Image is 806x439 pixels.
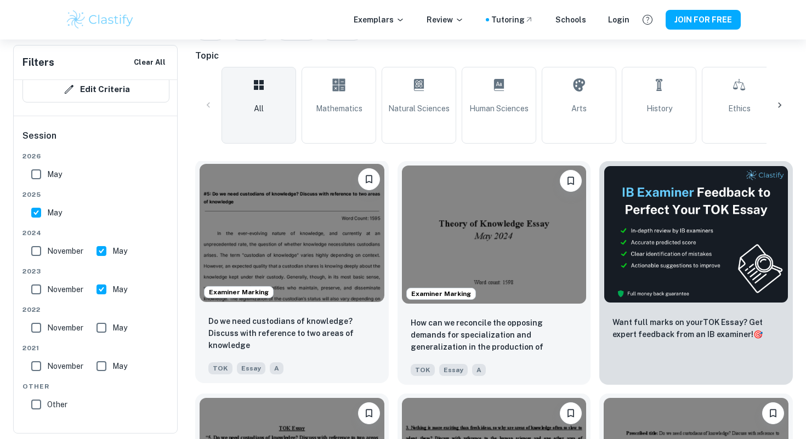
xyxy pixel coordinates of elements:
[555,14,586,26] a: Schools
[22,190,169,199] span: 2025
[195,161,389,385] a: Examiner MarkingPlease log in to bookmark exemplarsDo we need custodians of knowledge? Discuss wi...
[402,166,587,304] img: TOK Essay example thumbnail: How can we reconcile the opposing demand
[22,305,169,315] span: 2022
[208,315,376,351] p: Do we need custodians of knowledge? Discuss with reference to two areas of knowledge
[316,102,362,115] span: Mathematics
[491,14,533,26] a: Tutoring
[571,102,587,115] span: Arts
[608,14,629,26] a: Login
[200,164,384,302] img: TOK Essay example thumbnail: Do we need custodians of knowledge? Disc
[22,343,169,353] span: 2021
[469,102,529,115] span: Human Sciences
[604,166,788,303] img: Thumbnail
[22,55,54,70] h6: Filters
[22,129,169,151] h6: Session
[47,245,83,257] span: November
[411,364,435,376] span: TOK
[388,102,450,115] span: Natural Sciences
[762,402,784,424] button: Please log in to bookmark exemplars
[112,283,127,295] span: May
[666,10,741,30] button: JOIN FOR FREE
[638,10,657,29] button: Help and Feedback
[112,322,127,334] span: May
[753,330,763,339] span: 🎯
[407,289,475,299] span: Examiner Marking
[612,316,780,340] p: Want full marks on your TOK Essay ? Get expert feedback from an IB examiner!
[22,381,169,391] span: Other
[47,283,83,295] span: November
[254,102,264,115] span: All
[131,54,168,71] button: Clear All
[398,161,591,385] a: Examiner MarkingPlease log in to bookmark exemplarsHow can we reconcile the opposing demands for ...
[22,228,169,238] span: 2024
[47,322,83,334] span: November
[47,360,83,372] span: November
[411,317,578,354] p: How can we reconcile the opposing demands for specialization and generalization in the production...
[208,362,232,374] span: TOK
[358,168,380,190] button: Please log in to bookmark exemplars
[22,151,169,161] span: 2026
[47,207,62,219] span: May
[439,364,468,376] span: Essay
[354,14,405,26] p: Exemplars
[237,362,265,374] span: Essay
[195,49,793,62] h6: Topic
[358,402,380,424] button: Please log in to bookmark exemplars
[728,102,751,115] span: Ethics
[47,398,67,411] span: Other
[427,14,464,26] p: Review
[560,402,582,424] button: Please log in to bookmark exemplars
[47,168,62,180] span: May
[22,266,169,276] span: 2023
[646,102,672,115] span: History
[112,360,127,372] span: May
[112,245,127,257] span: May
[472,364,486,376] span: A
[270,362,283,374] span: A
[599,161,793,385] a: ThumbnailWant full marks on yourTOK Essay? Get expert feedback from an IB examiner!
[65,9,135,31] img: Clastify logo
[22,76,169,102] button: Edit Criteria
[560,170,582,192] button: Please log in to bookmark exemplars
[205,287,273,297] span: Examiner Marking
